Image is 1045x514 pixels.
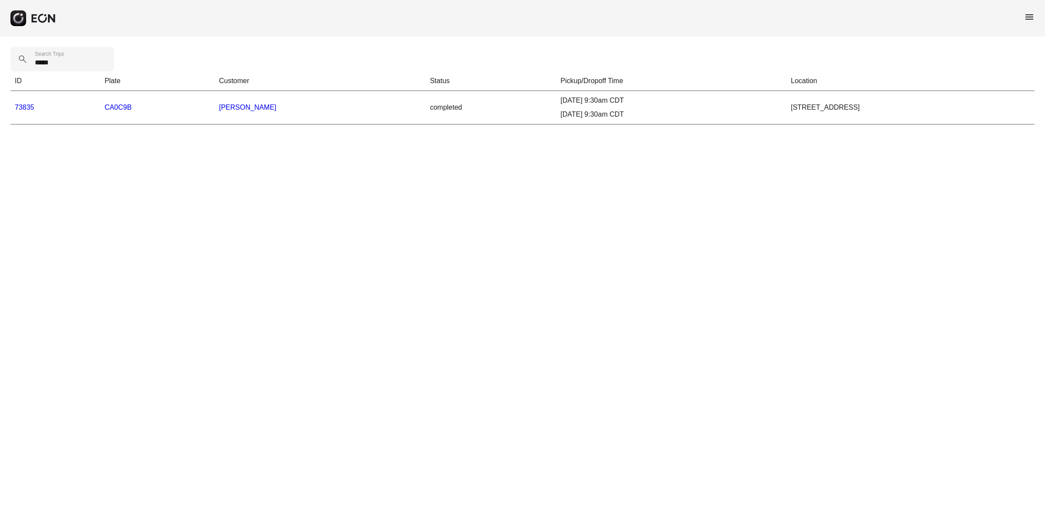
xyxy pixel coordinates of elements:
[1024,12,1035,22] span: menu
[786,91,1035,124] td: [STREET_ADDRESS]
[15,104,34,111] a: 73835
[219,104,276,111] a: [PERSON_NAME]
[104,104,131,111] a: CA0C9B
[215,71,425,91] th: Customer
[425,91,556,124] td: completed
[100,71,215,91] th: Plate
[560,95,782,106] div: [DATE] 9:30am CDT
[425,71,556,91] th: Status
[10,71,100,91] th: ID
[556,71,786,91] th: Pickup/Dropoff Time
[786,71,1035,91] th: Location
[560,109,782,120] div: [DATE] 9:30am CDT
[35,50,64,57] label: Search Trips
